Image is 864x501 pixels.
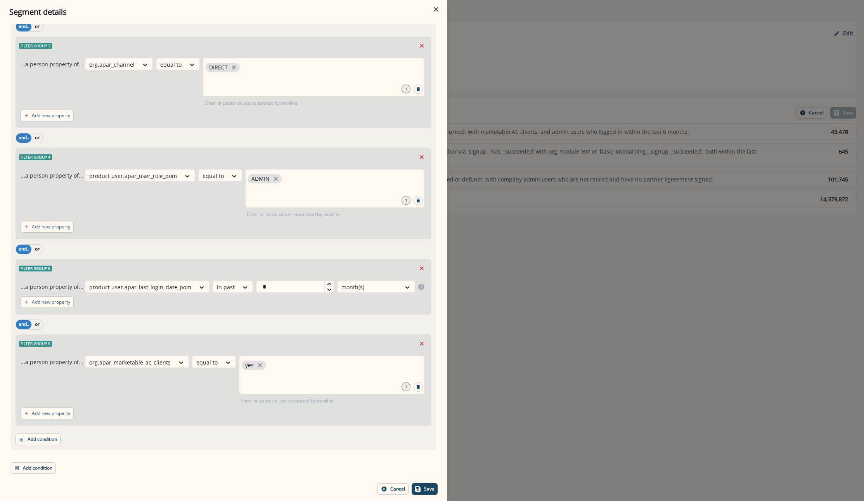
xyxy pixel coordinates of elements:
[21,60,83,68] p: ...a person property of...
[31,320,43,329] button: or
[19,43,52,49] span: Filter group 3
[32,411,70,416] p: Add new property
[402,196,410,205] div: 1
[430,3,442,16] button: Close
[239,397,335,404] p: Enter or paste values separated by newline
[21,110,74,121] button: Add new property
[21,283,83,291] p: ...a person property of...
[416,151,428,163] button: Remove
[32,224,70,230] p: Add new property
[21,171,83,180] p: ...a person property of...
[245,211,341,218] p: Enter or paste values separated by newline
[245,362,254,369] p: yes
[416,338,428,349] button: Remove
[19,154,52,160] span: Filter group 4
[414,382,423,392] button: Search
[16,320,31,329] button: and..
[31,245,43,254] button: or
[16,434,61,445] button: Add condition
[11,462,56,474] button: Add condition
[256,361,264,369] button: close
[16,245,31,254] button: and..
[31,22,43,31] button: or
[414,196,423,205] button: Search
[402,85,410,93] div: 1
[9,6,438,18] div: Segment details
[21,296,74,308] button: Add new property
[21,408,74,419] button: Add new property
[414,85,423,94] button: Search
[31,133,43,143] button: or
[203,100,299,107] p: Enter or paste values separated by newline
[16,133,31,143] button: and..
[32,299,70,305] p: Add new property
[230,64,238,71] button: close
[19,341,52,347] span: Filter group 6
[377,483,409,495] button: Cancel
[19,266,52,271] span: Filter group 5
[21,358,83,366] p: ...a person property of...
[32,113,70,118] p: Add new property
[209,64,228,71] p: DIRECT
[412,483,438,495] button: Save
[251,176,270,182] p: ADMIN
[424,486,435,492] p: Save
[402,382,410,391] div: 1
[416,263,428,274] button: Remove
[390,486,405,492] p: Cancel
[16,22,31,31] button: and..
[416,40,428,52] button: Remove
[21,221,74,233] button: Add new property
[272,175,280,183] button: close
